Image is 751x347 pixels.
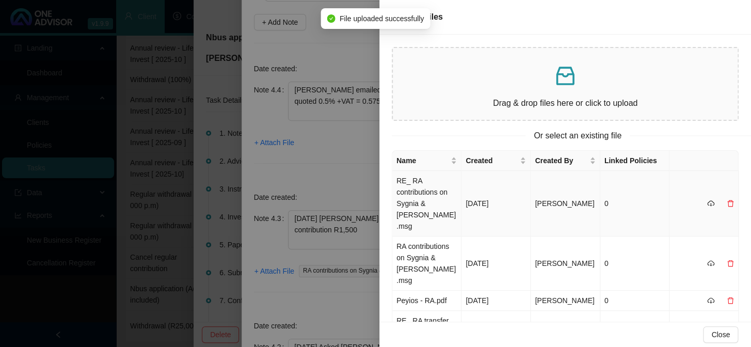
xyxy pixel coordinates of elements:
span: Created By [535,155,587,166]
td: [DATE] [461,236,531,291]
span: [PERSON_NAME] [535,296,594,305]
th: Linked Policies [600,151,669,171]
span: cloud-download [707,200,714,207]
td: [DATE] [461,291,531,311]
span: cloud-download [707,260,714,267]
span: Or select an existing file [525,129,630,142]
span: Name [396,155,449,166]
span: delete [727,297,734,304]
td: 0 [600,291,669,311]
button: Close [703,326,738,343]
span: cloud-download [707,297,714,304]
td: 0 [600,171,669,236]
td: RE_ RA transfer results.msg [392,311,461,342]
span: delete [727,200,734,207]
span: File uploaded successfully [340,13,424,24]
span: inboxDrag & drop files here or click to upload [393,48,738,120]
th: Created By [531,151,600,171]
p: Drag & drop files here or click to upload [401,97,729,109]
td: [DATE] [461,311,531,342]
td: RA contributions on Sygnia & [PERSON_NAME].msg [392,236,461,291]
span: check-circle [327,14,335,23]
th: Created [461,151,531,171]
span: inbox [553,64,578,88]
span: Attach Files [396,12,443,21]
span: [PERSON_NAME] [535,259,594,267]
span: delete [727,260,734,267]
th: Name [392,151,461,171]
span: [PERSON_NAME] [535,199,594,208]
td: RE_ RA contributions on Sygnia & [PERSON_NAME].msg [392,171,461,236]
span: Created [466,155,518,166]
span: Close [711,329,730,340]
td: 0 [600,236,669,291]
td: Peyios - RA.pdf [392,291,461,311]
td: [DATE] [461,171,531,236]
td: 0 [600,311,669,342]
